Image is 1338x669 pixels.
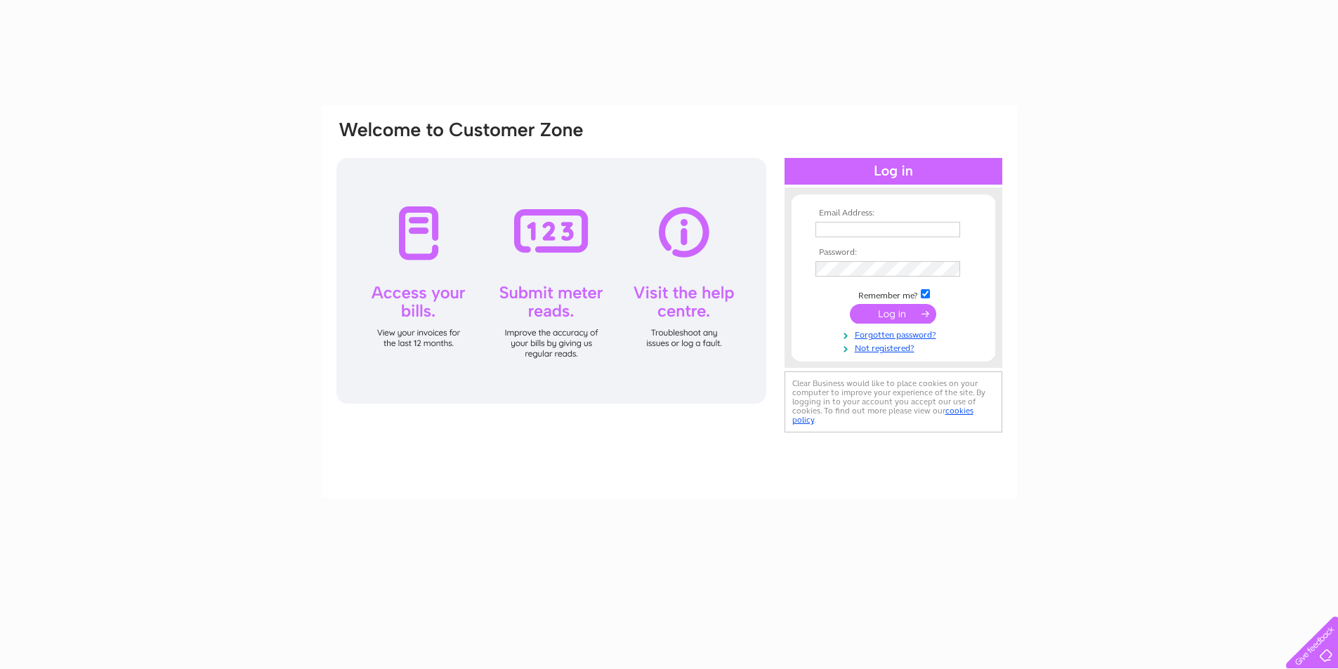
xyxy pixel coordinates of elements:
[792,406,973,425] a: cookies policy
[812,208,975,218] th: Email Address:
[812,248,975,258] th: Password:
[785,371,1002,432] div: Clear Business would like to place cookies on your computer to improve your experience of the sit...
[815,327,975,340] a: Forgotten password?
[815,340,975,354] a: Not registered?
[812,287,975,301] td: Remember me?
[850,304,936,324] input: Submit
